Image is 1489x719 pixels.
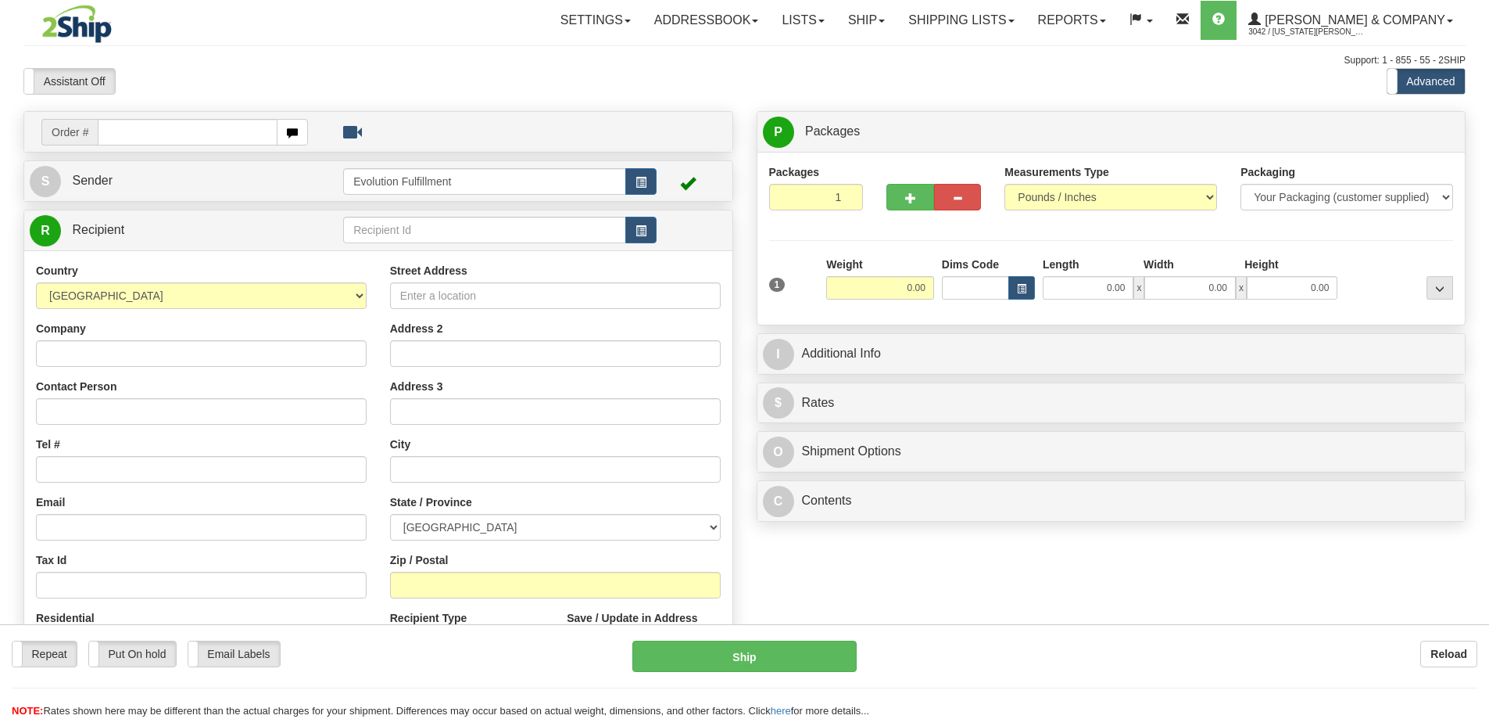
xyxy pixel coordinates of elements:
span: Order # [41,119,98,146]
label: Packaging [1240,164,1295,180]
button: Reload [1420,641,1477,667]
a: here [771,705,791,717]
label: City [390,437,410,452]
span: R [30,215,61,246]
span: P [763,117,794,148]
label: Height [1244,257,1279,272]
a: S Sender [30,165,343,197]
label: Tel # [36,437,60,452]
label: Country [36,263,78,279]
b: Reload [1430,648,1467,660]
label: Company [36,321,86,336]
span: 1 [769,278,786,292]
label: State / Province [390,494,472,510]
label: Tax Id [36,552,66,568]
iframe: chat widget [1453,279,1487,439]
label: Save / Update in Address Book [567,610,720,642]
a: Reports [1026,1,1118,40]
div: Support: 1 - 855 - 55 - 2SHIP [23,54,1466,67]
button: Ship [632,641,857,672]
span: NOTE: [12,705,43,717]
span: I [763,339,794,370]
label: Assistant Off [24,69,115,94]
span: Sender [72,174,113,187]
label: Advanced [1387,69,1465,94]
label: Length [1043,257,1079,272]
a: CContents [763,485,1460,517]
label: Width [1144,257,1174,272]
a: IAdditional Info [763,338,1460,370]
a: Addressbook [642,1,771,40]
label: Email Labels [188,642,280,667]
a: Ship [836,1,897,40]
label: Address 3 [390,379,443,394]
label: Measurements Type [1004,164,1109,180]
span: x [1133,276,1144,300]
span: C [763,486,794,517]
a: $Rates [763,387,1460,419]
a: P Packages [763,116,1460,148]
div: ... [1426,276,1453,300]
span: x [1236,276,1247,300]
label: Weight [826,257,862,272]
label: Address 2 [390,321,443,336]
label: Residential [36,610,95,626]
label: Recipient Type [390,610,467,626]
label: Contact Person [36,379,116,394]
span: O [763,437,794,468]
span: Packages [805,124,860,138]
a: Shipping lists [897,1,1025,40]
span: [PERSON_NAME] & Company [1261,13,1445,27]
span: Recipient [72,223,124,236]
a: Lists [770,1,836,40]
input: Enter a location [390,282,721,309]
span: S [30,166,61,197]
label: Dims Code [942,257,999,272]
input: Recipient Id [343,217,626,243]
a: Settings [549,1,642,40]
a: OShipment Options [763,436,1460,468]
span: $ [763,387,794,419]
label: Street Address [390,263,467,279]
a: [PERSON_NAME] & Company 3042 / [US_STATE][PERSON_NAME] [1237,1,1465,40]
a: R Recipient [30,214,309,246]
label: Zip / Postal [390,552,449,568]
input: Sender Id [343,168,626,195]
label: Put On hold [89,642,176,667]
label: Repeat [13,642,77,667]
img: logo3042.jpg [23,4,131,44]
label: Email [36,494,65,510]
span: 3042 / [US_STATE][PERSON_NAME] [1248,24,1366,40]
label: Packages [769,164,820,180]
